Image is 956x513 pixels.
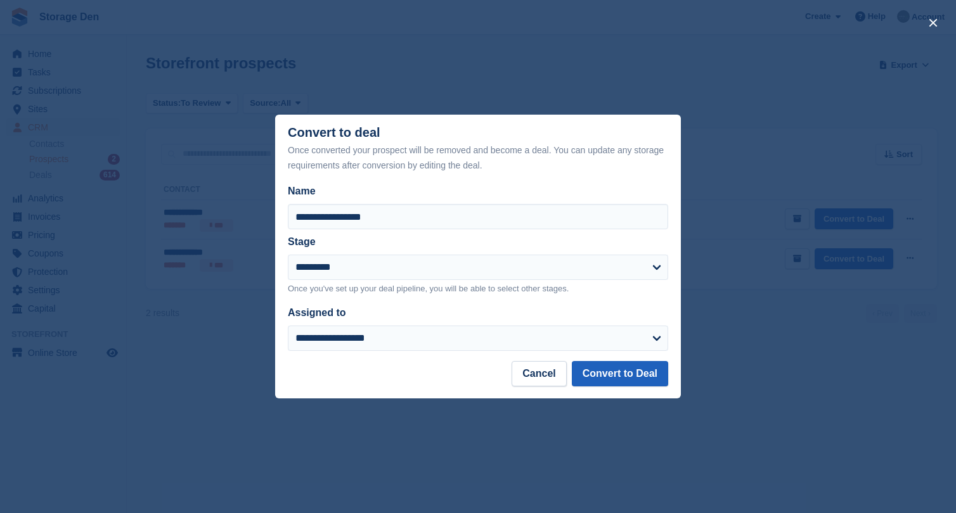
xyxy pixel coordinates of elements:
p: Once you've set up your deal pipeline, you will be able to select other stages. [288,282,668,295]
div: Once converted your prospect will be removed and become a deal. You can update any storage requir... [288,142,668,173]
button: Convert to Deal [572,361,668,386]
label: Assigned to [288,307,346,318]
button: close [923,13,943,33]
button: Cancel [512,361,566,386]
label: Name [288,184,668,199]
label: Stage [288,236,316,247]
div: Convert to deal [288,125,668,173]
